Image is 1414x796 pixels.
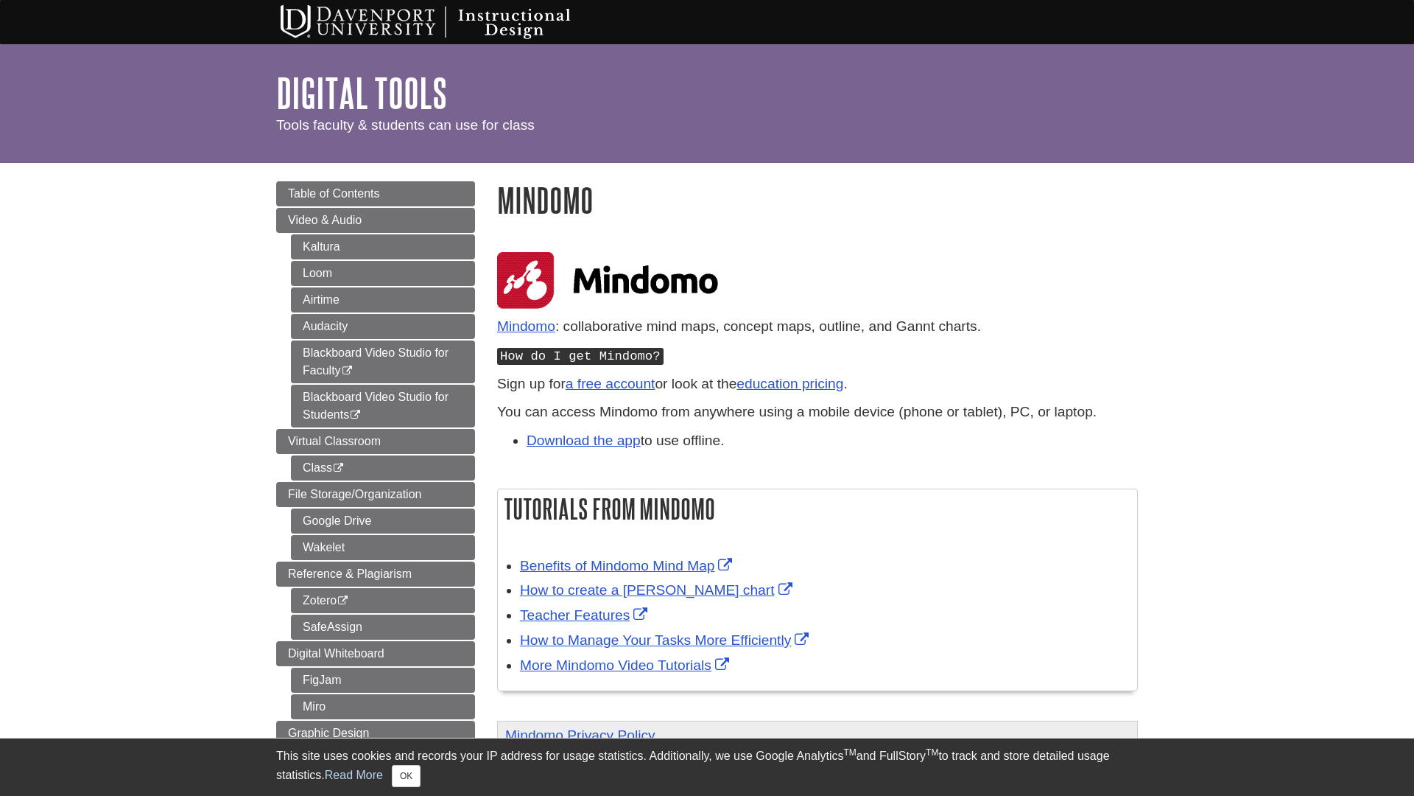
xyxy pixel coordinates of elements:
[498,489,1137,528] h2: Tutorials from Mindomo
[527,433,641,448] a: Download the app
[269,4,622,41] img: Davenport University Instructional Design
[843,747,856,758] sup: TM
[291,287,475,313] a: Airtime
[505,727,655,743] a: Mindomo Privacy Policy
[566,376,655,391] a: a free account
[276,181,475,206] a: Table of Contents
[291,455,475,481] a: Class
[497,181,1138,219] h1: Mindomo
[520,657,733,673] a: Link opens in new window
[288,488,421,500] span: File Storage/Organization
[926,747,938,758] sup: TM
[276,70,447,116] a: Digital Tools
[291,314,475,339] a: Audacity
[291,668,475,693] a: FigJam
[288,647,384,660] span: Digital Whiteboard
[276,117,535,133] span: Tools faculty & students can use for class
[276,721,475,746] a: Graphic Design
[497,252,718,309] img: mindomo logo
[291,341,475,383] a: Blackboard Video Studio for Faculty
[291,535,475,560] a: Wakelet
[497,402,1138,423] p: You can access Mindomo from anywhere using a mobile device (phone or tablet), PC, or laptop.
[527,430,1138,452] li: to use offline.
[276,747,1138,787] div: This site uses cookies and records your IP address for usage statistics. Additionally, we use Goo...
[520,607,651,623] a: Link opens in new window
[736,376,843,391] a: education pricing
[276,208,475,233] a: Video & Audio
[291,261,475,286] a: Loom
[349,411,362,420] i: This link opens in a new window
[520,632,812,648] a: Link opens in new window
[288,568,412,580] span: Reference & Plagiarism
[291,234,475,259] a: Kaltura
[325,769,383,781] a: Read More
[288,727,369,739] span: Graphic Design
[497,348,664,365] kbd: How do I get Mindomo?
[276,429,475,454] a: Virtual Classroom
[276,482,475,507] a: File Storage/Organization
[392,765,421,787] button: Close
[291,615,475,640] a: SafeAssign
[497,316,1138,338] p: : collaborative mind maps, concept maps, outline, and Gannt charts.
[497,318,555,334] a: Mindomo
[341,366,353,376] i: This link opens in a new window
[332,464,345,473] i: This link opens in a new window
[288,214,362,226] span: Video & Audio
[497,374,1138,395] p: Sign up for or look at the .
[520,582,796,598] a: Link opens in new window
[288,435,381,447] span: Virtual Classroom
[291,588,475,613] a: Zotero
[291,509,475,534] a: Google Drive
[276,562,475,587] a: Reference & Plagiarism
[337,596,349,606] i: This link opens in a new window
[291,694,475,719] a: Miro
[520,558,736,573] a: Link opens in new window
[291,385,475,427] a: Blackboard Video Studio for Students
[288,187,380,200] span: Table of Contents
[276,641,475,666] a: Digital Whiteboard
